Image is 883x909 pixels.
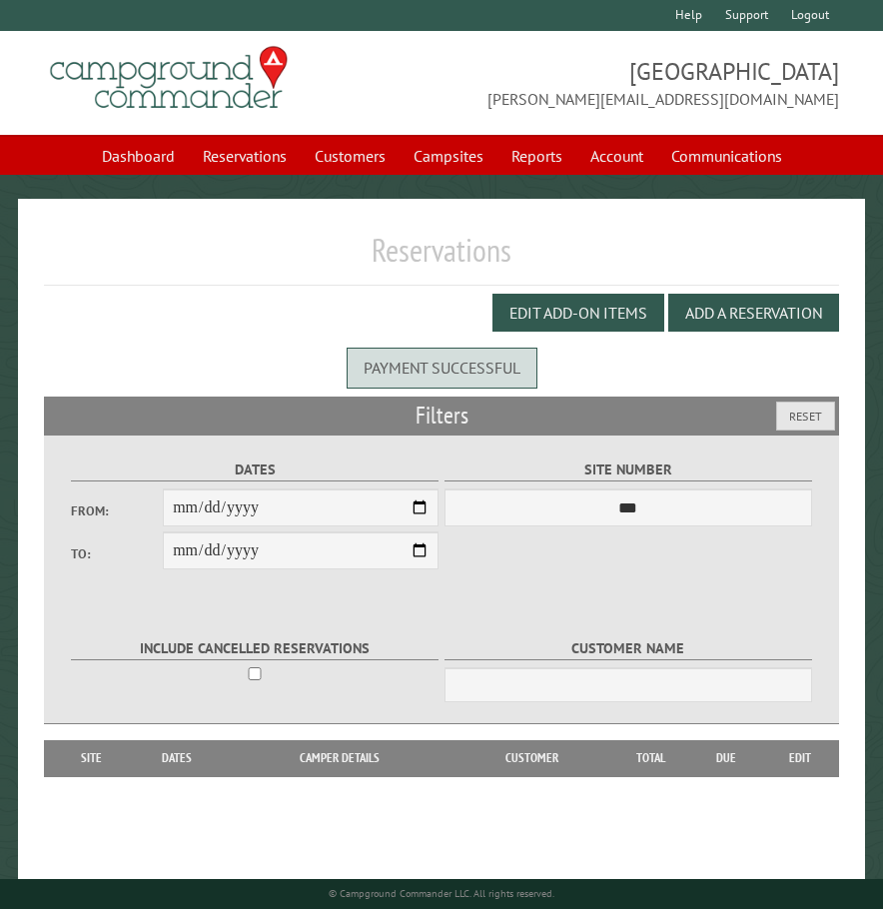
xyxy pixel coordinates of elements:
img: Campground Commander [44,39,294,117]
h1: Reservations [44,231,839,286]
button: Add a Reservation [668,294,839,332]
button: Reset [776,402,835,431]
th: Dates [129,740,227,776]
label: To: [71,544,163,563]
label: Site Number [444,458,812,481]
a: Reports [499,137,574,175]
span: [GEOGRAPHIC_DATA] [PERSON_NAME][EMAIL_ADDRESS][DOMAIN_NAME] [441,55,839,111]
a: Account [578,137,655,175]
th: Total [610,740,690,776]
label: Include Cancelled Reservations [71,637,439,660]
th: Edit [762,740,839,776]
th: Customer [453,740,610,776]
button: Edit Add-on Items [492,294,664,332]
label: Customer Name [444,637,812,660]
label: Dates [71,458,439,481]
th: Site [54,740,128,776]
div: Payment successful [347,348,537,388]
a: Dashboard [90,137,187,175]
th: Camper Details [226,740,452,776]
a: Communications [659,137,794,175]
h2: Filters [44,397,839,435]
label: From: [71,501,163,520]
small: © Campground Commander LLC. All rights reserved. [329,887,554,900]
a: Reservations [191,137,299,175]
a: Customers [303,137,398,175]
th: Due [690,740,762,776]
a: Campsites [402,137,495,175]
